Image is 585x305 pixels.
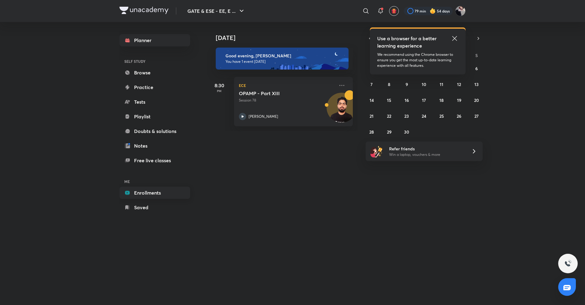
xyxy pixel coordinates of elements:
[119,7,168,16] a: Company Logo
[474,113,479,119] abbr: September 27, 2025
[370,145,383,157] img: referral
[370,81,373,87] abbr: September 7, 2025
[419,111,429,121] button: September 24, 2025
[249,114,278,119] p: [PERSON_NAME]
[472,95,481,105] button: September 20, 2025
[439,97,444,103] abbr: September 18, 2025
[184,5,249,17] button: GATE & ESE - EE, E ...
[404,113,409,119] abbr: September 23, 2025
[119,154,190,167] a: Free live classes
[422,113,426,119] abbr: September 24, 2025
[225,59,343,64] p: You have 1 event [DATE]
[387,97,391,103] abbr: September 15, 2025
[367,79,377,89] button: September 7, 2025
[437,111,446,121] button: September 25, 2025
[367,95,377,105] button: September 14, 2025
[389,145,464,152] h6: Refer friends
[405,97,409,103] abbr: September 16, 2025
[216,48,349,70] img: evening
[119,7,168,14] img: Company Logo
[389,6,399,16] button: avatar
[404,129,409,135] abbr: September 30, 2025
[119,96,190,108] a: Tests
[207,82,232,89] h5: 8:30
[440,81,443,87] abbr: September 11, 2025
[472,79,481,89] button: September 13, 2025
[437,95,446,105] button: September 18, 2025
[402,95,412,105] button: September 16, 2025
[367,127,377,137] button: September 28, 2025
[239,98,335,103] p: Session 78
[119,66,190,79] a: Browse
[430,8,436,14] img: streak
[472,111,481,121] button: September 27, 2025
[437,79,446,89] button: September 11, 2025
[474,81,479,87] abbr: September 13, 2025
[377,35,438,49] h5: Use a browser for a better learning experience
[384,111,394,121] button: September 22, 2025
[119,110,190,123] a: Playlist
[369,129,374,135] abbr: September 28, 2025
[225,53,343,59] h6: Good evening, [PERSON_NAME]
[384,79,394,89] button: September 8, 2025
[419,79,429,89] button: September 10, 2025
[419,95,429,105] button: September 17, 2025
[454,111,464,121] button: September 26, 2025
[457,97,461,103] abbr: September 19, 2025
[119,34,190,46] a: Planner
[239,82,335,89] p: ECE
[119,187,190,199] a: Enrollments
[454,95,464,105] button: September 19, 2025
[388,81,390,87] abbr: September 8, 2025
[475,66,478,71] abbr: September 6, 2025
[327,96,356,125] img: Avatar
[370,97,374,103] abbr: September 14, 2025
[402,111,412,121] button: September 23, 2025
[384,95,394,105] button: September 15, 2025
[119,176,190,187] h6: ME
[239,90,315,96] h5: OPAMP - Part XIII
[402,127,412,137] button: September 30, 2025
[475,52,478,58] abbr: Saturday
[216,34,359,41] h4: [DATE]
[119,140,190,152] a: Notes
[474,97,479,103] abbr: September 20, 2025
[119,125,190,137] a: Doubts & solutions
[119,201,190,213] a: Saved
[457,81,461,87] abbr: September 12, 2025
[387,113,391,119] abbr: September 22, 2025
[564,260,572,267] img: ttu
[384,127,394,137] button: September 29, 2025
[439,113,444,119] abbr: September 25, 2025
[119,56,190,66] h6: SELF STUDY
[387,129,392,135] abbr: September 29, 2025
[406,81,408,87] abbr: September 9, 2025
[391,8,397,14] img: avatar
[377,52,458,68] p: We recommend using the Chrome browser to ensure you get the most up-to-date learning experience w...
[370,113,374,119] abbr: September 21, 2025
[455,6,466,16] img: Ashutosh Tripathi
[207,89,232,93] p: PM
[422,81,426,87] abbr: September 10, 2025
[402,79,412,89] button: September 9, 2025
[472,63,481,73] button: September 6, 2025
[457,113,461,119] abbr: September 26, 2025
[454,79,464,89] button: September 12, 2025
[389,152,464,157] p: Win a laptop, vouchers & more
[119,81,190,93] a: Practice
[367,111,377,121] button: September 21, 2025
[422,97,426,103] abbr: September 17, 2025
